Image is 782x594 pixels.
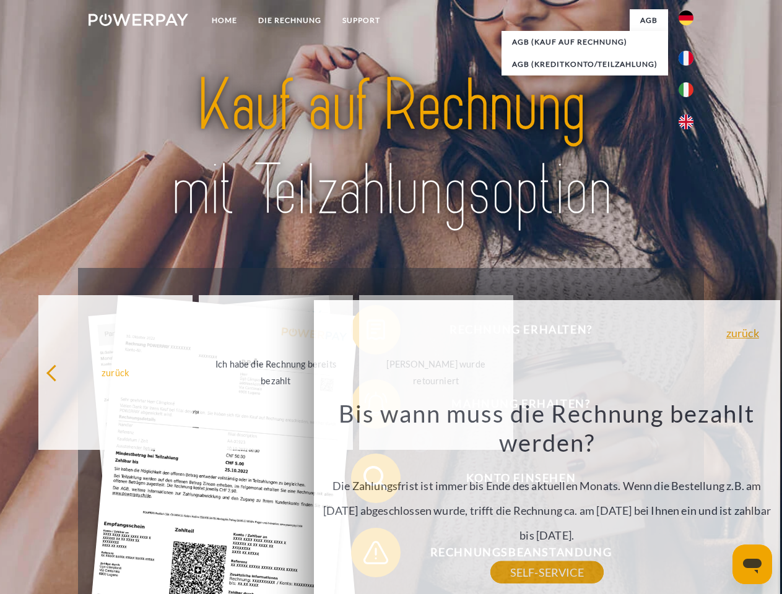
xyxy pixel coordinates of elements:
[89,14,188,26] img: logo-powerpay-white.svg
[321,398,773,458] h3: Bis wann muss die Rechnung bezahlt werden?
[206,356,345,389] div: Ich habe die Rechnung bereits bezahlt
[46,364,185,381] div: zurück
[679,11,693,25] img: de
[679,82,693,97] img: it
[201,9,248,32] a: Home
[502,31,668,53] a: AGB (Kauf auf Rechnung)
[248,9,332,32] a: DIE RECHNUNG
[679,114,693,129] img: en
[118,59,664,237] img: title-powerpay_de.svg
[332,9,391,32] a: SUPPORT
[679,51,693,66] img: fr
[321,398,773,572] div: Die Zahlungsfrist ist immer bis Ende des aktuellen Monats. Wenn die Bestellung z.B. am [DATE] abg...
[630,9,668,32] a: agb
[502,53,668,75] a: AGB (Kreditkonto/Teilzahlung)
[490,561,604,583] a: SELF-SERVICE
[732,544,772,584] iframe: Schaltfläche zum Öffnen des Messaging-Fensters
[726,327,759,338] a: zurück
